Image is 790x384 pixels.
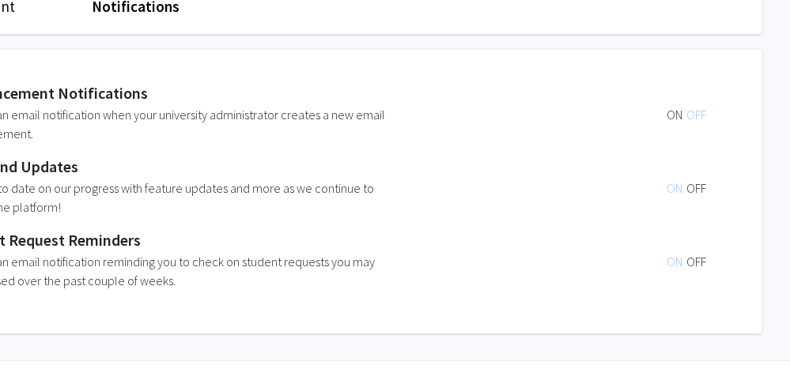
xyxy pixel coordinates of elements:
span: OFF [686,180,706,196]
iframe: Chat [12,313,67,372]
span: OFF [686,254,706,269]
span: ON [667,180,686,196]
span: ON [667,107,686,122]
span: OFF [686,107,706,122]
span: ON [667,254,686,269]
